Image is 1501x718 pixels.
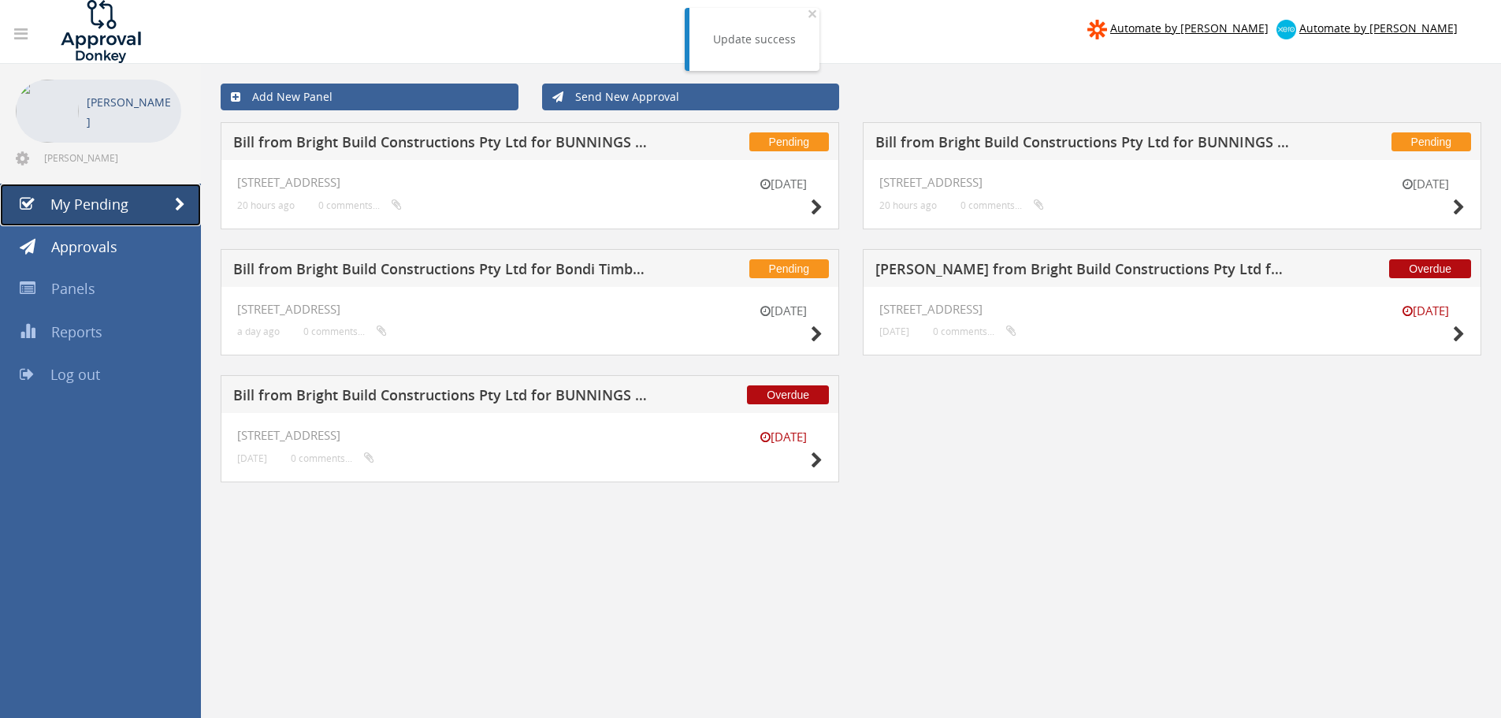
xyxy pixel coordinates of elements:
[233,135,648,154] h5: Bill from Bright Build Constructions Pty Ltd for BUNNINGS PTY LTD
[960,199,1044,211] small: 0 comments...
[747,385,829,404] span: Overdue
[237,176,823,189] h4: [STREET_ADDRESS]
[1276,20,1296,39] img: xero-logo.png
[50,195,128,214] span: My Pending
[1386,176,1465,192] small: [DATE]
[879,199,937,211] small: 20 hours ago
[237,429,823,442] h4: [STREET_ADDRESS]
[749,259,829,278] span: Pending
[50,365,100,384] span: Log out
[1299,20,1458,35] span: Automate by [PERSON_NAME]
[879,303,1465,316] h4: [STREET_ADDRESS]
[237,303,823,316] h4: [STREET_ADDRESS]
[879,326,909,337] small: [DATE]
[44,151,178,164] span: [PERSON_NAME][EMAIL_ADDRESS][DOMAIN_NAME]
[713,32,796,47] div: Update success
[542,84,840,110] a: Send New Approval
[1087,20,1107,39] img: zapier-logomark.png
[875,135,1291,154] h5: Bill from Bright Build Constructions Pty Ltd for BUNNINGS PTY LTD
[291,452,374,464] small: 0 comments...
[237,452,267,464] small: [DATE]
[87,92,173,132] p: [PERSON_NAME]
[808,2,817,24] span: ×
[744,303,823,319] small: [DATE]
[237,326,280,337] small: a day ago
[237,199,295,211] small: 20 hours ago
[875,262,1291,281] h5: [PERSON_NAME] from Bright Build Constructions Pty Ltd for THE TRUSTEE FOR PACESKOSKI FAMILY TRUST
[1389,259,1471,278] span: Overdue
[749,132,829,151] span: Pending
[1391,132,1471,151] span: Pending
[879,176,1465,189] h4: [STREET_ADDRESS]
[51,279,95,298] span: Panels
[233,262,648,281] h5: Bill from Bright Build Constructions Pty Ltd for Bondi Timber & Hardware
[744,429,823,445] small: [DATE]
[318,199,402,211] small: 0 comments...
[933,326,1016,337] small: 0 comments...
[1386,303,1465,319] small: [DATE]
[303,326,387,337] small: 0 comments...
[51,237,117,256] span: Approvals
[221,84,518,110] a: Add New Panel
[51,322,102,341] span: Reports
[1110,20,1269,35] span: Automate by [PERSON_NAME]
[233,388,648,407] h5: Bill from Bright Build Constructions Pty Ltd for BUNNINGS PTY LTD
[744,176,823,192] small: [DATE]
